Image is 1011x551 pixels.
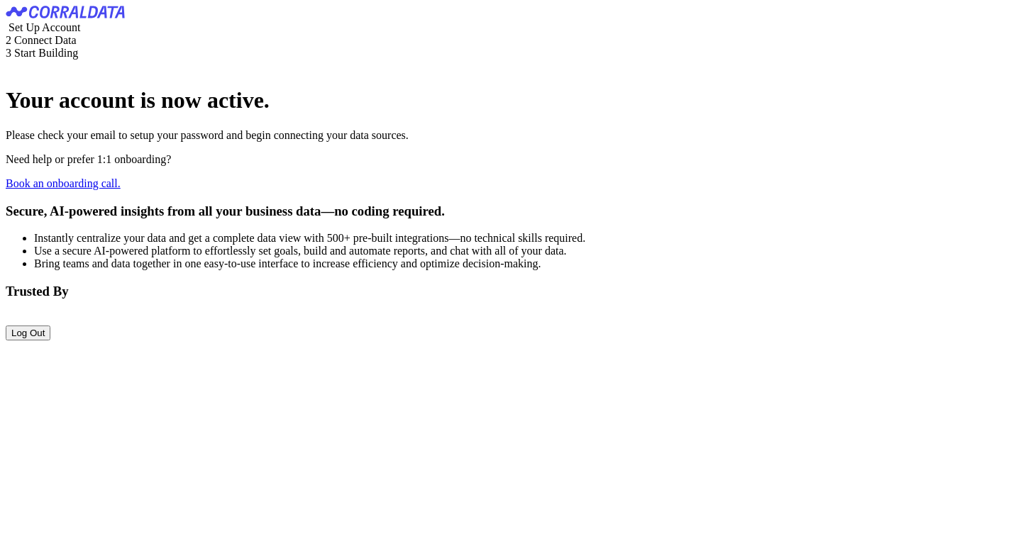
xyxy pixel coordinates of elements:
[6,204,1005,219] h3: Secure, AI-powered insights from all your business data—no coding required.
[34,232,1005,245] li: Instantly centralize your data and get a complete data view with 500+ pre-built integrations—no t...
[6,129,1005,142] p: Please check your email to setup your password and begin connecting your data sources.
[6,87,1005,113] h1: Your account is now active.
[6,284,1005,299] h3: Trusted By
[6,325,50,340] button: Log Out
[6,177,121,189] a: Book an onboarding call.
[6,47,11,59] span: 3
[6,34,11,46] span: 2
[14,34,77,46] span: Connect Data
[34,245,1005,257] li: Use a secure AI-powered platform to effortlessly set goals, build and automate reports, and chat ...
[6,153,1005,166] p: Need help or prefer 1:1 onboarding?
[9,21,80,33] span: Set Up Account
[14,47,78,59] span: Start Building
[34,257,1005,270] li: Bring teams and data together in one easy-to-use interface to increase efficiency and optimize de...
